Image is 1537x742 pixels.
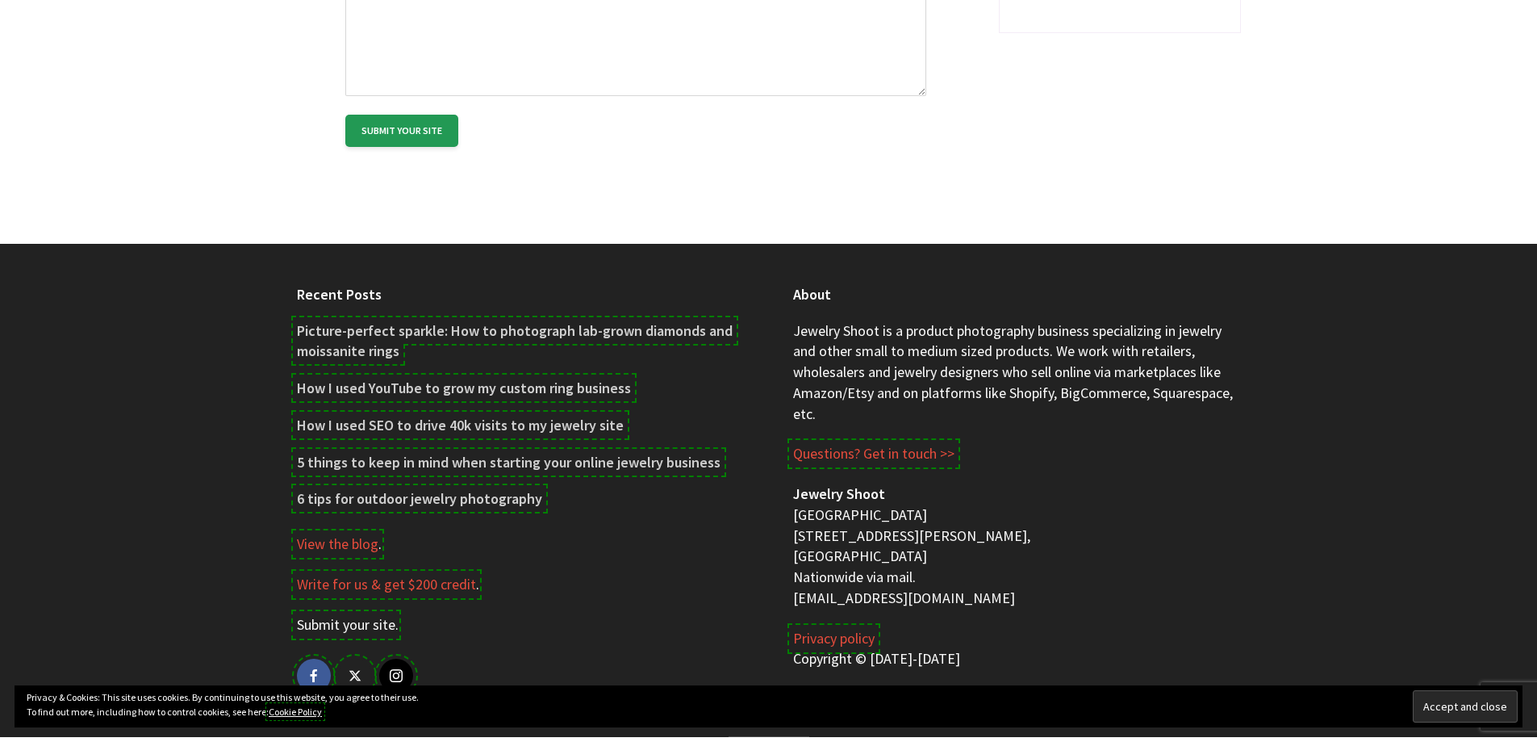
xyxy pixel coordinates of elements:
[338,659,372,693] a: twitter
[379,659,413,693] a: instagram
[297,416,624,434] a: How I used SEO to drive 40k visits to my jewelry site
[297,321,733,361] a: Picture-perfect sparkle: How to photograph lab-grown diamonds and moissanite rings
[269,706,322,718] a: Cookie Policy
[297,659,331,693] a: facebook
[297,284,745,304] h4: Recent Posts
[793,321,1241,425] p: Jewelry Shoot is a product photography business specializing in jewelry and other small to medium...
[297,615,395,635] a: Submit your site
[297,574,745,595] p: .
[297,489,542,508] a: 6 tips for outdoor jewelry photography
[297,453,720,472] a: 5 things to keep in mind when starting your online jewelry business
[297,614,745,635] p: .
[297,575,476,594] a: Write for us & get $200 credit
[793,484,885,503] b: Jewelry Shoot
[793,444,954,463] a: Questions? Get in touch >>
[297,379,631,397] a: How I used YouTube to grow my custom ring business
[297,534,378,554] a: View the blog
[297,534,745,555] p: .
[793,284,1241,304] h4: About
[793,484,1241,608] p: [GEOGRAPHIC_DATA] [STREET_ADDRESS][PERSON_NAME], [GEOGRAPHIC_DATA] Nationwide via mail. [EMAIL_AD...
[1413,690,1518,723] input: Accept and close
[793,629,875,648] a: Privacy policy
[793,628,1241,669] p: Copyright © [DATE]-[DATE]
[15,685,1522,727] div: Privacy & Cookies: This site uses cookies. By continuing to use this website, you agree to their ...
[345,115,458,147] input: Submit your site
